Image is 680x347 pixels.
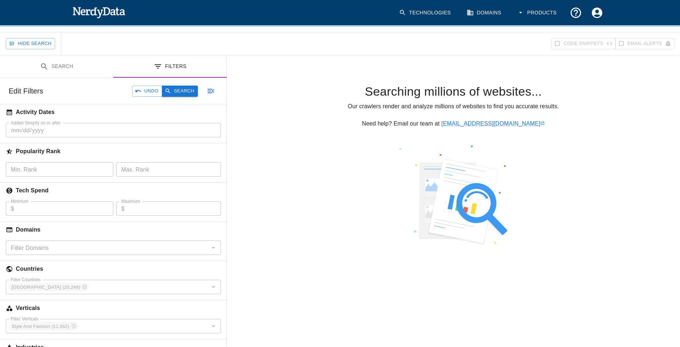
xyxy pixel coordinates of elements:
[9,85,43,97] h6: Edit Filters
[238,84,668,99] h4: Searching millions of websites...
[116,201,221,216] div: $
[11,198,28,204] label: Minimum
[162,86,198,97] button: Search
[462,2,507,23] a: Domains
[72,5,125,19] img: NerdyData.com
[11,316,38,322] label: Filter Verticals
[565,2,586,23] button: Support and Documentation
[11,277,41,283] label: Filter Countries
[121,198,140,204] label: Maximum
[513,2,562,23] button: Products
[395,2,457,23] a: Technologies
[132,86,162,97] button: Undo
[6,38,55,49] button: Hide Search
[441,120,545,127] a: [EMAIL_ADDRESS][DOMAIN_NAME]
[238,102,668,128] p: Our crawlers render and analyze millions of websites to find you accurate results. Need help? Ema...
[586,2,608,23] button: Account Settings
[11,120,61,126] label: Added Shopify on or after
[113,55,227,78] button: Filters
[644,296,671,323] iframe: Drift Widget Chat Controller
[6,201,113,216] div: $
